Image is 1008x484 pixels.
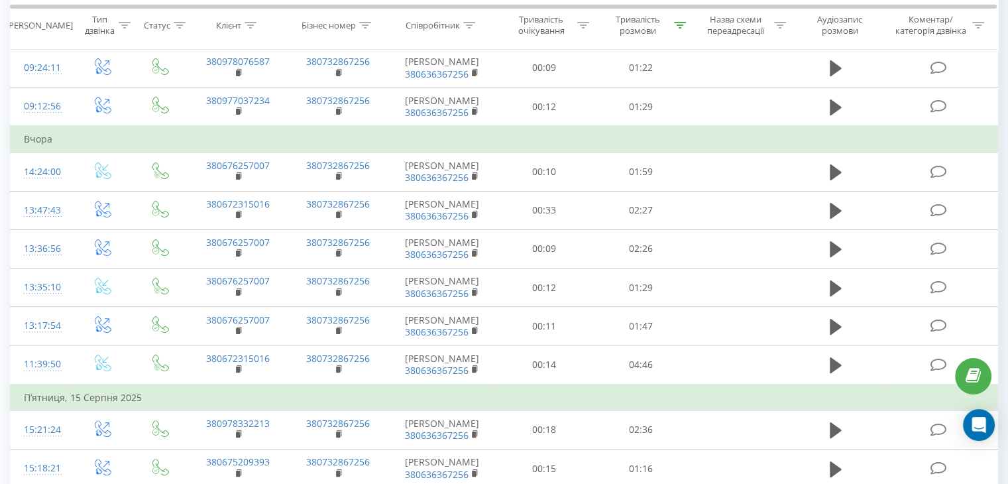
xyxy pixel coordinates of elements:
div: 13:35:10 [24,274,59,300]
td: 00:14 [496,345,592,385]
div: Статус [144,19,170,30]
td: 00:10 [496,152,592,191]
td: [PERSON_NAME] [388,307,496,345]
div: 14:24:00 [24,159,59,185]
a: 380636367256 [405,364,469,377]
a: 380732867256 [306,417,370,430]
div: Тривалість розмови [604,14,671,36]
a: 380732867256 [306,274,370,287]
td: 02:27 [592,191,689,229]
a: 380636367256 [405,287,469,300]
div: Бізнес номер [302,19,356,30]
td: 01:47 [592,307,689,345]
td: 04:46 [592,345,689,385]
a: 380636367256 [405,468,469,481]
div: 13:36:56 [24,236,59,262]
td: [PERSON_NAME] [388,191,496,229]
a: 380978332213 [206,417,270,430]
td: 00:09 [496,229,592,268]
td: [PERSON_NAME] [388,229,496,268]
td: 00:12 [496,88,592,127]
td: [PERSON_NAME] [388,410,496,449]
td: [PERSON_NAME] [388,88,496,127]
a: 380732867256 [306,198,370,210]
td: 02:26 [592,229,689,268]
td: [PERSON_NAME] [388,152,496,191]
td: 00:12 [496,269,592,307]
div: 09:24:11 [24,55,59,81]
a: 380636367256 [405,68,469,80]
a: 380636367256 [405,106,469,119]
div: [PERSON_NAME] [6,19,73,30]
a: 380676257007 [206,159,270,172]
td: [PERSON_NAME] [388,345,496,385]
td: 01:59 [592,152,689,191]
a: 380732867256 [306,236,370,249]
div: Аудіозапис розмови [801,14,879,36]
td: 01:29 [592,88,689,127]
div: Назва схеми переадресації [701,14,771,36]
a: 380636367256 [405,210,469,222]
div: Співробітник [406,19,460,30]
a: 380672315016 [206,198,270,210]
a: 380676257007 [206,236,270,249]
td: 00:18 [496,410,592,449]
div: 15:21:24 [24,417,59,443]
div: 11:39:50 [24,351,59,377]
a: 380675209393 [206,455,270,468]
td: П’ятниця, 15 Серпня 2025 [11,385,998,411]
a: 380977037234 [206,94,270,107]
div: 15:18:21 [24,455,59,481]
td: [PERSON_NAME] [388,269,496,307]
div: Open Intercom Messenger [963,409,995,441]
div: Коментар/категорія дзвінка [891,14,969,36]
a: 380978076587 [206,55,270,68]
td: 01:29 [592,269,689,307]
a: 380636367256 [405,326,469,338]
a: 380732867256 [306,352,370,365]
td: 00:33 [496,191,592,229]
td: 02:36 [592,410,689,449]
div: 13:47:43 [24,198,59,223]
td: [PERSON_NAME] [388,48,496,87]
a: 380732867256 [306,314,370,326]
a: 380676257007 [206,314,270,326]
div: Клієнт [216,19,241,30]
div: Тип дзвінка [84,14,115,36]
a: 380636367256 [405,248,469,261]
td: 00:09 [496,48,592,87]
a: 380676257007 [206,274,270,287]
a: 380732867256 [306,159,370,172]
a: 380732867256 [306,94,370,107]
div: Тривалість очікування [508,14,575,36]
a: 380672315016 [206,352,270,365]
div: 13:17:54 [24,313,59,339]
td: Вчора [11,126,998,152]
td: 01:22 [592,48,689,87]
td: 00:11 [496,307,592,345]
div: 09:12:56 [24,93,59,119]
a: 380732867256 [306,55,370,68]
a: 380732867256 [306,455,370,468]
a: 380636367256 [405,429,469,442]
a: 380636367256 [405,171,469,184]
